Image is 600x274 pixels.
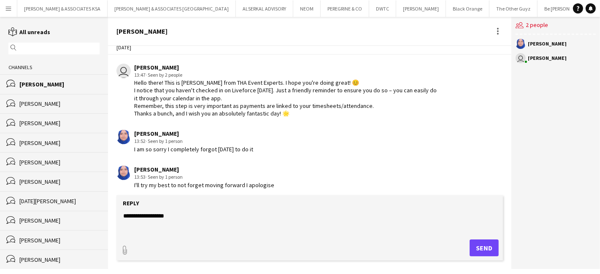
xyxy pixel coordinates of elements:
div: Hello there! This is [PERSON_NAME] from THA Event Experts. I hope you're doing great! 😊 I notice ... [134,79,439,117]
div: 13:52 [134,137,253,145]
div: [PERSON_NAME] [19,236,100,244]
div: [PERSON_NAME] [528,41,567,46]
button: Be [PERSON_NAME] [538,0,594,17]
button: [PERSON_NAME] & ASSOCIATES KSA [17,0,108,17]
div: 2 people [516,17,596,35]
div: I'll try my best to not forget moving forward I apologise [134,181,274,189]
div: [PERSON_NAME] [19,217,100,224]
button: Black Orange [446,0,489,17]
button: ALSERKAL ADVISORY [236,0,293,17]
div: I am so sorry I completely forgot [DATE] to do it [134,145,253,153]
button: DWTC [369,0,396,17]
button: [PERSON_NAME] & ASSOCIATES [GEOGRAPHIC_DATA] [108,0,236,17]
span: · Seen by 1 person [146,174,183,180]
div: [PERSON_NAME] [19,119,100,127]
div: [PERSON_NAME] [19,139,100,147]
a: All unreads [8,28,50,36]
div: [PERSON_NAME] [528,56,567,61]
div: 13:53 [134,173,274,181]
button: PEREGRINE & CO [321,0,369,17]
div: [PERSON_NAME] [19,256,100,263]
button: Send [470,239,499,256]
span: · Seen by 2 people [146,72,182,78]
div: [PERSON_NAME] [116,27,168,35]
span: · Seen by 1 person [146,138,183,144]
div: [PERSON_NAME] [19,158,100,166]
div: [PERSON_NAME] [19,100,100,107]
div: [DATE] [108,40,511,55]
div: [PERSON_NAME] [134,64,439,71]
div: [PERSON_NAME] [19,178,100,185]
div: [PERSON_NAME] [19,81,100,88]
button: The Other Guyz [489,0,538,17]
button: [PERSON_NAME] [396,0,446,17]
label: Reply [123,199,139,207]
div: 13:47 [134,71,439,79]
button: NEOM [293,0,321,17]
div: [DATE][PERSON_NAME] [19,197,100,205]
div: [PERSON_NAME] [134,166,274,173]
div: [PERSON_NAME] [134,130,253,137]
